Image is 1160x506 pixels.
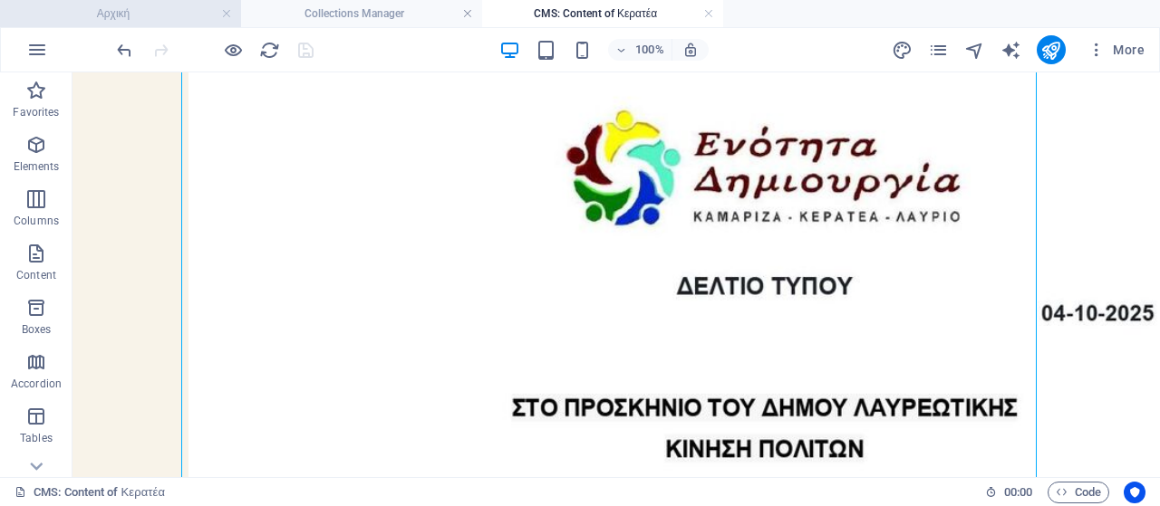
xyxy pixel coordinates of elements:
[682,42,699,58] i: On resize automatically adjust zoom level to fit chosen device.
[1004,482,1032,503] span: 00 00
[1056,482,1101,503] span: Code
[1037,35,1066,64] button: publish
[1000,40,1021,61] i: AI Writer
[241,4,482,24] h4: Collections Manager
[114,40,135,61] i: Undo: Change text (Ctrl+Z)
[964,40,985,61] i: Navigator
[892,39,913,61] button: design
[482,4,723,24] h4: CMS: Content of Κερατέα
[16,268,56,282] p: Content
[13,105,59,119] p: Favorites
[14,482,165,503] a: Click to cancel selection. Double-click to open Pages
[1048,482,1109,503] button: Code
[258,39,280,61] button: reload
[964,39,986,61] button: navigator
[113,39,135,61] button: undo
[892,40,913,61] i: Design (Ctrl+Alt+Y)
[1000,39,1022,61] button: text_generator
[22,322,52,337] p: Boxes
[1087,41,1145,59] span: More
[608,39,672,61] button: 100%
[635,39,664,61] h6: 100%
[985,482,1033,503] h6: Session time
[14,159,60,174] p: Elements
[14,214,59,228] p: Columns
[259,40,280,61] i: Reload page
[1080,35,1152,64] button: More
[11,377,62,391] p: Accordion
[1040,40,1061,61] i: Publish
[928,39,950,61] button: pages
[1124,482,1145,503] button: Usercentrics
[928,40,949,61] i: Pages (Ctrl+Alt+S)
[222,39,244,61] button: Click here to leave preview mode and continue editing
[20,431,53,445] p: Tables
[1017,485,1020,499] span: :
